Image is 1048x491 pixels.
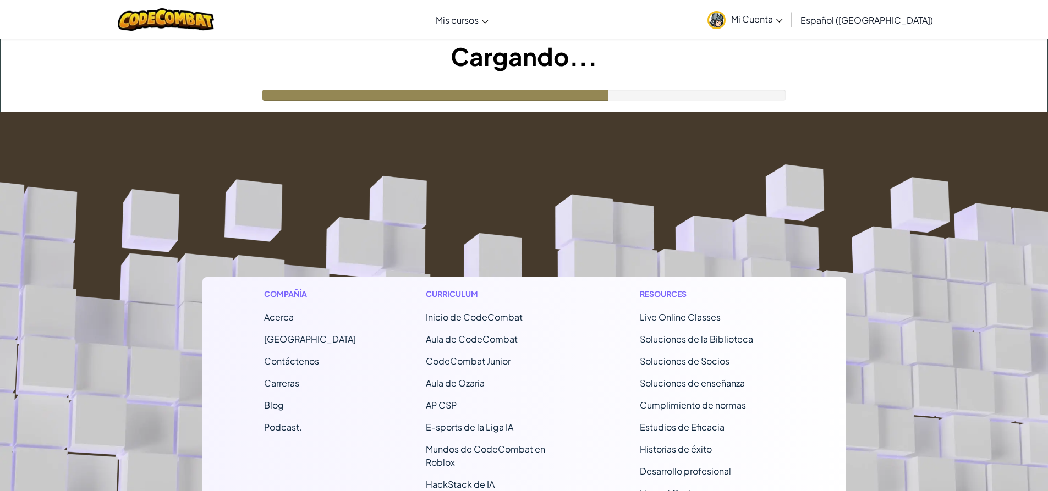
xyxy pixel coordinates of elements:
[640,443,712,455] a: Historias de éxito
[795,5,939,35] a: Español ([GEOGRAPHIC_DATA])
[640,421,725,433] a: Estudios de Eficacia
[640,465,731,477] a: Desarrollo profesional
[264,355,319,367] span: Contáctenos
[118,8,214,31] img: CodeCombat logo
[707,11,726,29] img: avatar
[640,399,746,411] a: Cumplimiento de normas
[640,288,784,300] h1: Resources
[264,377,299,389] a: Carreras
[264,311,294,323] a: Acerca
[702,2,788,37] a: Mi Cuenta
[264,421,302,433] a: Podcast.
[436,14,479,26] span: Mis cursos
[640,355,729,367] a: Soluciones de Socios
[426,333,518,345] a: Aula de CodeCombat
[731,13,783,25] span: Mi Cuenta
[426,443,545,468] a: Mundos de CodeCombat en Roblox
[640,333,753,345] a: Soluciones de la Biblioteca
[426,478,495,490] a: HackStack de IA
[426,377,485,389] a: Aula de Ozaria
[430,5,494,35] a: Mis cursos
[800,14,933,26] span: Español ([GEOGRAPHIC_DATA])
[264,399,284,411] a: Blog
[426,421,513,433] a: E-sports de la Liga IA
[426,288,570,300] h1: Curriculum
[264,288,356,300] h1: Compañía
[426,311,523,323] span: Inicio de CodeCombat
[640,311,721,323] a: Live Online Classes
[426,399,457,411] a: AP CSP
[426,355,511,367] a: CodeCombat Junior
[264,333,356,345] a: [GEOGRAPHIC_DATA]
[640,377,745,389] a: Soluciones de enseñanza
[1,39,1047,73] h1: Cargando...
